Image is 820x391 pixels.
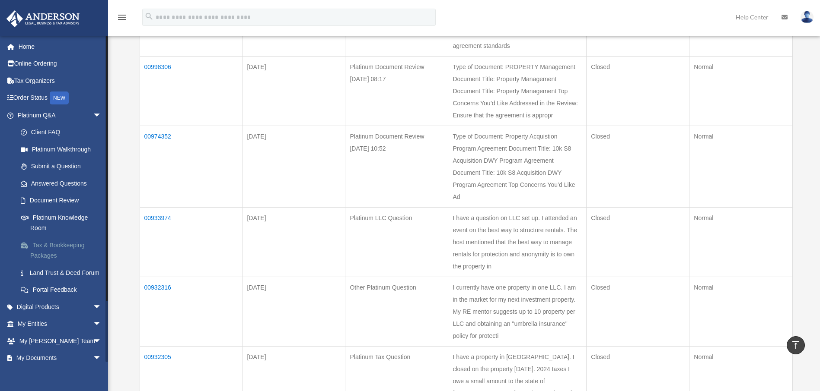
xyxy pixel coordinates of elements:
[140,277,242,346] td: 00932316
[6,72,115,89] a: Tax Organizers
[587,207,689,277] td: Closed
[12,141,115,158] a: Platinum Walkthrough
[689,56,792,126] td: Normal
[242,126,345,207] td: [DATE]
[689,126,792,207] td: Normal
[345,126,448,207] td: Platinum Document Review [DATE] 10:52
[448,277,587,346] td: I currently have one property in one LLC. I am in the market for my next investment property. My ...
[345,207,448,277] td: Platinum LLC Question
[140,207,242,277] td: 00933974
[144,12,154,21] i: search
[6,107,115,124] a: Platinum Q&Aarrow_drop_down
[448,56,587,126] td: Type of Document: PROPERTY Management Document Title: Property Management Document Title: Propert...
[12,236,115,264] a: Tax & Bookkeeping Packages
[50,91,69,104] div: NEW
[587,56,689,126] td: Closed
[93,332,110,350] span: arrow_drop_down
[448,126,587,207] td: Type of Document: Property Acquistion Program Agreement Document Title: 10k S8 Acquisition DWY Pr...
[93,298,110,316] span: arrow_drop_down
[93,107,110,124] span: arrow_drop_down
[242,207,345,277] td: [DATE]
[587,126,689,207] td: Closed
[587,277,689,346] td: Closed
[791,340,801,350] i: vertical_align_top
[12,281,115,299] a: Portal Feedback
[93,315,110,333] span: arrow_drop_down
[117,12,127,22] i: menu
[12,192,115,209] a: Document Review
[689,277,792,346] td: Normal
[787,336,805,354] a: vertical_align_top
[4,10,82,27] img: Anderson Advisors Platinum Portal
[242,277,345,346] td: [DATE]
[6,332,115,350] a: My [PERSON_NAME] Teamarrow_drop_down
[117,15,127,22] a: menu
[6,89,115,107] a: Order StatusNEW
[6,55,115,73] a: Online Ordering
[12,264,115,281] a: Land Trust & Deed Forum
[93,350,110,367] span: arrow_drop_down
[12,158,115,175] a: Submit a Question
[345,56,448,126] td: Platinum Document Review [DATE] 08:17
[6,315,115,333] a: My Entitiesarrow_drop_down
[448,207,587,277] td: I have a question on LLC set up. I attended an event on the best way to structure rentals. The ho...
[242,56,345,126] td: [DATE]
[12,124,115,141] a: Client FAQ
[140,126,242,207] td: 00974352
[12,209,115,236] a: Platinum Knowledge Room
[6,38,115,55] a: Home
[140,56,242,126] td: 00998306
[6,350,115,367] a: My Documentsarrow_drop_down
[12,175,110,192] a: Answered Questions
[345,277,448,346] td: Other Platinum Question
[689,207,792,277] td: Normal
[6,298,115,315] a: Digital Productsarrow_drop_down
[801,11,814,23] img: User Pic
